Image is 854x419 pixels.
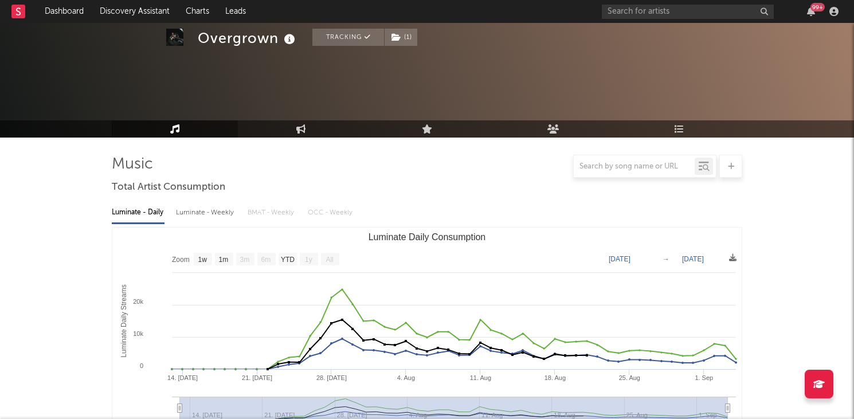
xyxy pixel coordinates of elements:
[602,5,774,19] input: Search for artists
[242,374,272,381] text: 21. [DATE]
[326,256,333,264] text: All
[281,256,295,264] text: YTD
[695,374,713,381] text: 1. Sep
[544,374,566,381] text: 18. Aug
[140,362,143,369] text: 0
[369,232,486,242] text: Luminate Daily Consumption
[663,255,669,263] text: →
[240,256,250,264] text: 3m
[397,374,415,381] text: 4. Aug
[470,374,491,381] text: 11. Aug
[112,203,164,222] div: Luminate - Daily
[574,162,695,171] input: Search by song name or URL
[305,256,312,264] text: 1y
[112,181,225,194] span: Total Artist Consumption
[807,7,815,16] button: 99+
[133,298,143,305] text: 20k
[810,3,825,11] div: 99 +
[609,255,630,263] text: [DATE]
[172,256,190,264] text: Zoom
[312,29,384,46] button: Tracking
[198,29,298,48] div: Overgrown
[219,256,229,264] text: 1m
[198,256,207,264] text: 1w
[167,374,198,381] text: 14. [DATE]
[385,29,417,46] button: (1)
[120,284,128,357] text: Luminate Daily Streams
[133,330,143,337] text: 10k
[176,203,236,222] div: Luminate - Weekly
[316,374,347,381] text: 28. [DATE]
[261,256,271,264] text: 6m
[682,255,704,263] text: [DATE]
[619,374,640,381] text: 25. Aug
[384,29,418,46] span: ( 1 )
